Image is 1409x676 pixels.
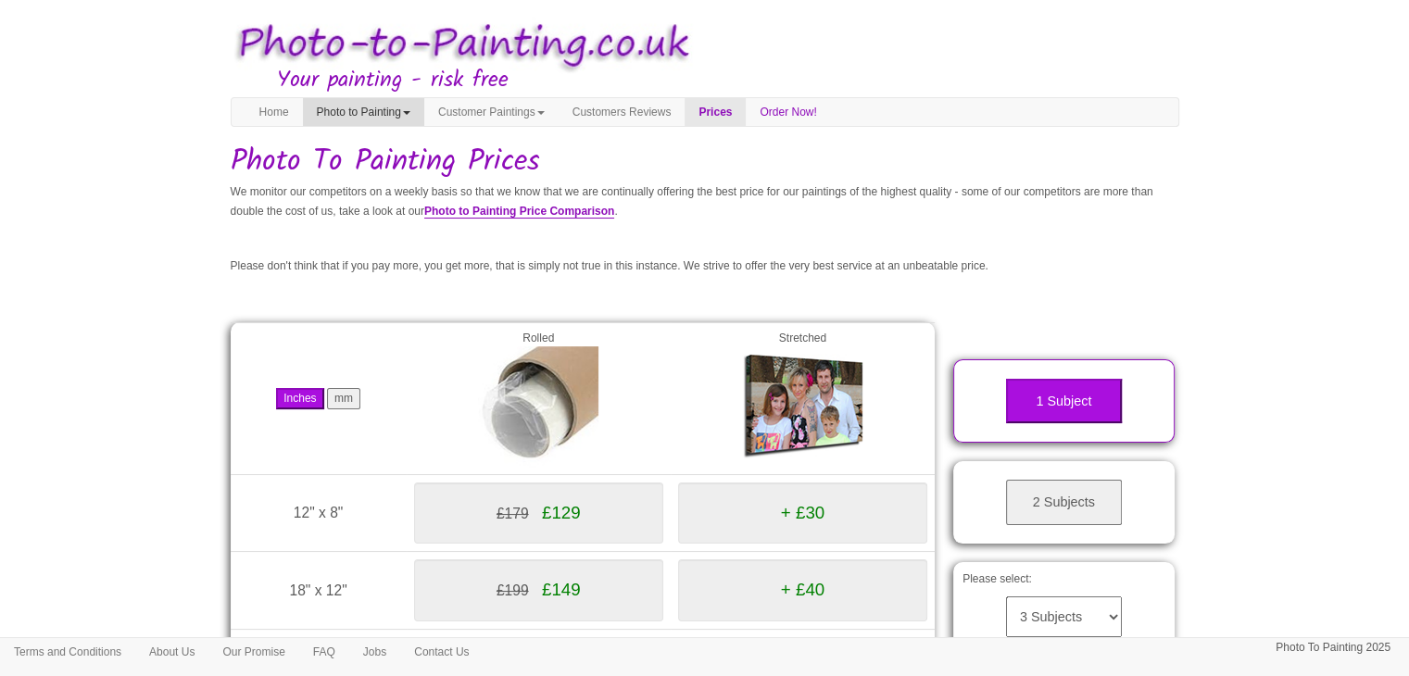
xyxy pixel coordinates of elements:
[497,506,529,521] span: £179
[497,582,529,598] span: £199
[559,98,686,126] a: Customers Reviews
[424,205,614,219] a: Photo to Painting Price Comparison
[294,505,344,520] span: 12" x 8"
[231,182,1179,221] p: We monitor our competitors on a weekly basis so that we know that we are continually offering the...
[231,257,1179,276] p: Please don't think that if you pay more, you get more, that is simply not true in this instance. ...
[746,98,830,126] a: Order Now!
[276,388,323,409] button: Inches
[781,503,824,522] span: + £30
[685,98,746,126] a: Prices
[208,638,298,666] a: Our Promise
[299,638,349,666] a: FAQ
[1276,638,1390,657] p: Photo To Painting 2025
[953,562,1175,656] div: Please select:
[1006,480,1122,525] button: 2 Subjects
[245,98,303,126] a: Home
[303,98,424,126] a: Photo to Painting
[781,580,824,599] span: + £40
[542,580,581,599] span: £149
[478,346,598,467] img: Rolled
[742,346,862,467] img: Gallery Wrap
[135,638,208,666] a: About Us
[424,98,559,126] a: Customer Paintings
[1006,379,1122,424] button: 1 Subject
[400,638,483,666] a: Contact Us
[671,322,935,474] td: Stretched
[277,69,1179,93] h3: Your painting - risk free
[349,638,400,666] a: Jobs
[327,388,360,409] button: mm
[231,145,1179,178] h1: Photo To Painting Prices
[542,503,581,522] span: £129
[289,582,346,598] span: 18" x 12"
[221,9,696,81] img: Photo to Painting
[407,322,671,474] td: Rolled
